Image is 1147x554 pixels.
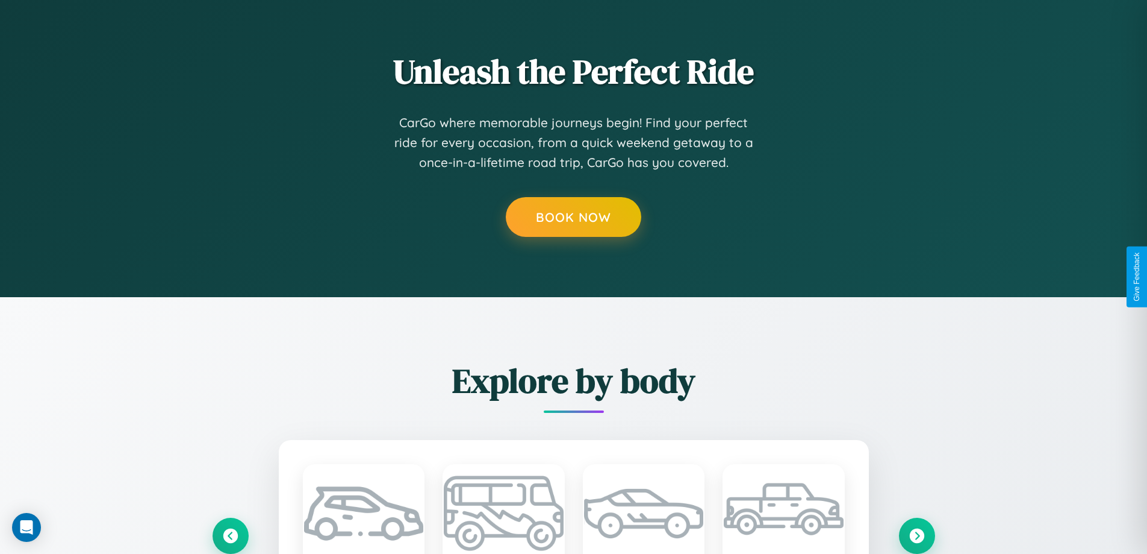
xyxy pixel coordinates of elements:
[1133,253,1141,301] div: Give Feedback
[213,357,935,404] h2: Explore by body
[12,513,41,542] div: Open Intercom Messenger
[506,197,641,237] button: Book Now
[393,113,754,173] p: CarGo where memorable journeys begin! Find your perfect ride for every occasion, from a quick wee...
[213,48,935,95] h2: Unleash the Perfect Ride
